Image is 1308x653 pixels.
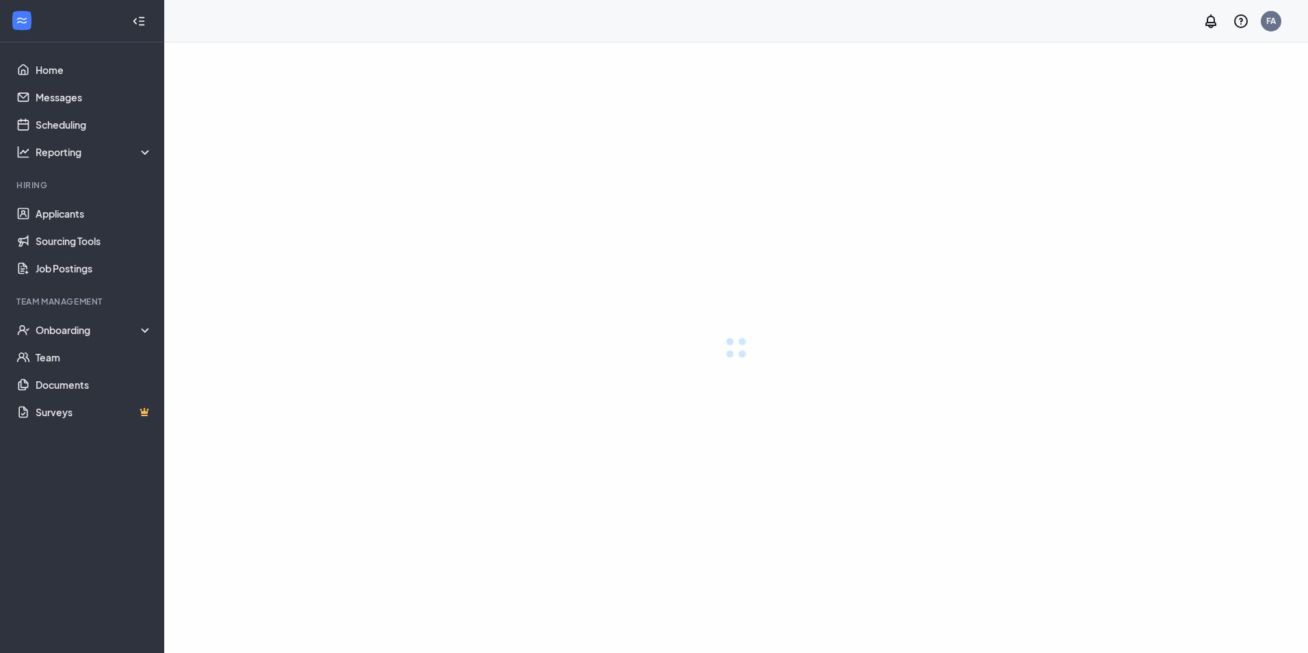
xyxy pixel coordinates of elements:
[16,296,150,307] div: Team Management
[36,255,153,282] a: Job Postings
[36,145,153,159] div: Reporting
[1233,13,1249,29] svg: QuestionInfo
[1203,13,1219,29] svg: Notifications
[36,344,153,371] a: Team
[36,56,153,84] a: Home
[1266,15,1276,27] div: FA
[36,323,153,337] div: Onboarding
[36,371,153,398] a: Documents
[16,145,30,159] svg: Analysis
[36,227,153,255] a: Sourcing Tools
[132,14,146,28] svg: Collapse
[36,111,153,138] a: Scheduling
[36,398,153,426] a: SurveysCrown
[36,84,153,111] a: Messages
[16,179,150,191] div: Hiring
[15,14,29,27] svg: WorkstreamLogo
[16,323,30,337] svg: UserCheck
[36,200,153,227] a: Applicants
